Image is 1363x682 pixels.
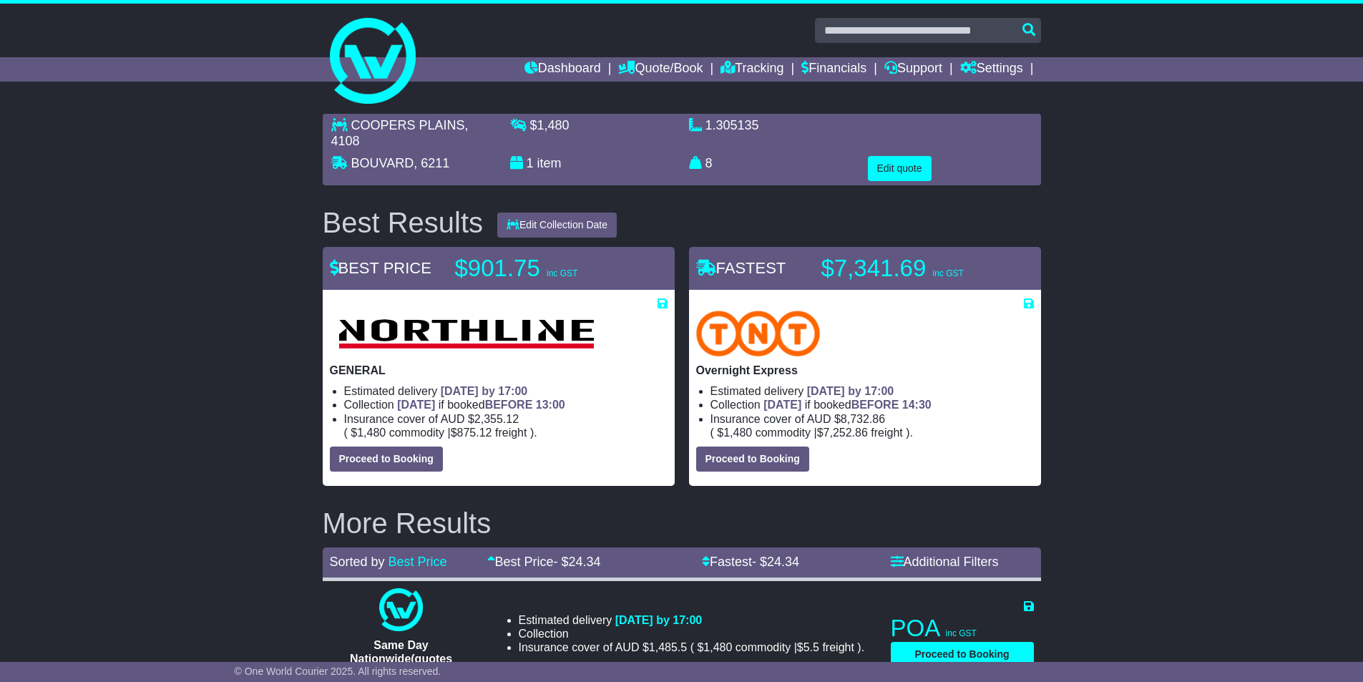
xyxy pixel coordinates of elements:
[235,666,441,677] span: © One World Courier 2025. All rights reserved.
[851,399,899,411] span: BEFORE
[316,207,491,238] div: Best Results
[723,427,752,439] span: 1,480
[736,641,791,653] span: Commodity
[524,57,601,82] a: Dashboard
[519,627,865,640] li: Collection
[519,613,865,627] li: Estimated delivery
[871,427,902,439] span: Freight
[389,555,447,569] a: Best Price
[323,507,1041,539] h2: More Results
[441,385,528,397] span: [DATE] by 17:00
[457,427,492,439] span: 875.12
[710,412,886,426] span: Insurance cover of AUD $
[822,641,854,653] span: Freight
[824,427,868,439] span: 7,252.86
[807,385,894,397] span: [DATE] by 17:00
[348,427,530,439] span: $ $
[344,398,668,411] li: Collection
[752,555,799,569] span: - $
[694,641,857,653] span: $ $
[710,384,1034,398] li: Estimated delivery
[448,427,451,439] span: |
[705,156,713,170] span: 8
[884,57,942,82] a: Support
[344,412,519,426] span: Insurance cover of AUD $
[351,118,465,132] span: COOPERS PLAINS
[530,118,570,132] span: $
[344,426,537,439] span: ( ).
[485,399,533,411] span: BEFORE
[330,555,385,569] span: Sorted by
[946,628,977,638] span: inc GST
[891,614,1034,643] p: POA
[690,640,864,654] span: ( ).
[397,399,435,411] span: [DATE]
[547,268,577,278] span: inc GST
[763,399,931,411] span: if booked
[932,268,963,278] span: inc GST
[569,555,601,569] span: 24.34
[536,399,565,411] span: 13:00
[379,588,422,631] img: One World Courier: Same Day Nationwide(quotes take 0.5-1 hour)
[351,156,414,170] span: BOUVARD
[330,259,431,277] span: BEST PRICE
[649,641,687,653] span: 1,485.5
[527,156,534,170] span: 1
[763,399,801,411] span: [DATE]
[814,427,817,439] span: |
[350,639,452,678] span: Same Day Nationwide(quotes take 0.5-1 hour)
[868,156,932,181] button: Edit quote
[902,399,932,411] span: 14:30
[821,254,1000,283] p: $7,341.69
[696,447,809,472] button: Proceed to Booking
[803,641,819,653] span: 5.5
[696,364,1034,377] p: Overnight Express
[414,156,449,170] span: , 6211
[357,427,386,439] span: 1,480
[703,641,732,653] span: 1,480
[720,57,783,82] a: Tracking
[330,447,443,472] button: Proceed to Booking
[389,427,444,439] span: Commodity
[495,427,527,439] span: Freight
[537,156,562,170] span: item
[767,555,799,569] span: 24.34
[801,57,866,82] a: Financials
[537,118,570,132] span: 1,480
[330,311,602,356] img: Northline Distribution: GENERAL
[497,213,617,238] button: Edit Collection Date
[455,254,634,283] p: $901.75
[331,118,469,148] span: , 4108
[710,398,1034,411] li: Collection
[960,57,1023,82] a: Settings
[696,259,786,277] span: FASTEST
[487,555,601,569] a: Best Price- $24.34
[891,555,999,569] a: Additional Filters
[397,399,565,411] span: if booked
[705,118,759,132] span: 1.305135
[714,427,906,439] span: $ $
[554,555,601,569] span: - $
[891,642,1034,667] button: Proceed to Booking
[618,57,703,82] a: Quote/Book
[710,426,914,439] span: ( ).
[696,311,821,356] img: TNT Domestic: Overnight Express
[841,413,885,425] span: 8,732.86
[756,427,811,439] span: Commodity
[519,640,688,654] span: Insurance cover of AUD $
[794,641,797,653] span: |
[474,413,519,425] span: 2,355.12
[615,614,703,626] span: [DATE] by 17:00
[330,364,668,377] p: GENERAL
[344,384,668,398] li: Estimated delivery
[702,555,799,569] a: Fastest- $24.34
